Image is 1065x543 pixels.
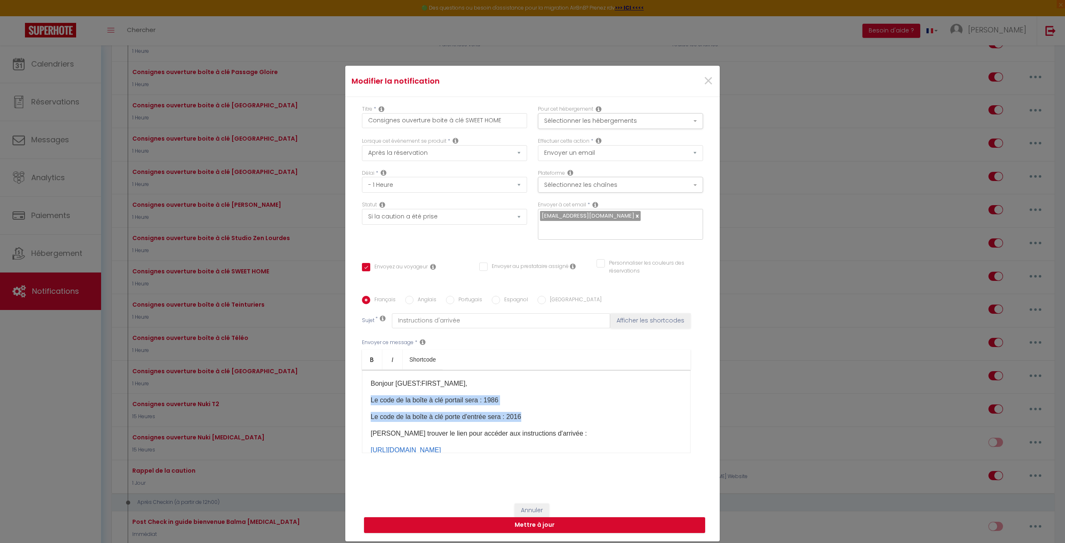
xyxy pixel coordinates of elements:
[379,201,385,208] i: Booking status
[362,317,374,325] label: Sujet
[538,169,565,177] label: Plateforme
[379,106,384,112] i: Title
[362,339,414,347] label: Envoyer ce message
[403,350,443,369] a: Shortcode
[546,296,602,305] label: [GEOGRAPHIC_DATA]
[371,446,441,454] a: [URL][DOMAIN_NAME]
[362,370,691,453] div: ​
[567,169,573,176] i: Action Channel
[352,75,589,87] h4: Modifier la notification
[538,105,593,113] label: Pour cet hébergement
[362,137,446,145] label: Lorsque cet événement se produit
[596,137,602,144] i: Action Type
[538,137,589,145] label: Effectuer cette action
[538,201,586,209] label: Envoyer à cet email
[570,263,576,270] i: Envoyer au prestataire si il est assigné
[420,339,426,345] i: Message
[592,201,598,208] i: Recipient
[610,313,691,328] button: Afficher les shortcodes
[542,212,634,220] span: [EMAIL_ADDRESS][DOMAIN_NAME]
[538,177,703,193] button: Sélectionnez les chaînes
[371,412,682,422] p: Le code de la boîte à clé porte d'entrée sera : 2016​​​
[380,315,386,322] i: Subject
[364,517,705,533] button: Mettre à jour
[381,169,386,176] i: Action Time
[596,106,602,112] i: This Rental
[371,445,682,455] p: ​
[703,69,713,94] span: ×
[371,429,682,439] p: [PERSON_NAME] trouver le lien pour accéder aux instructions d'arrivée :
[515,503,549,518] button: Annuler
[453,137,458,144] i: Event Occur
[371,379,682,389] p: Bonjour [GUEST:FIRST_NAME],
[362,169,374,177] label: Délai
[454,296,482,305] label: Portugais
[370,296,396,305] label: Français
[382,350,403,369] a: Italic
[371,395,682,405] p: Le code de la boîte à clé portail sera : 1986
[414,296,436,305] label: Anglais
[430,263,436,270] i: Envoyer au voyageur
[500,296,528,305] label: Espagnol
[703,72,713,90] button: Close
[362,105,372,113] label: Titre
[362,201,377,209] label: Statut
[538,113,703,129] button: Sélectionner les hébergements
[362,350,382,369] a: Bold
